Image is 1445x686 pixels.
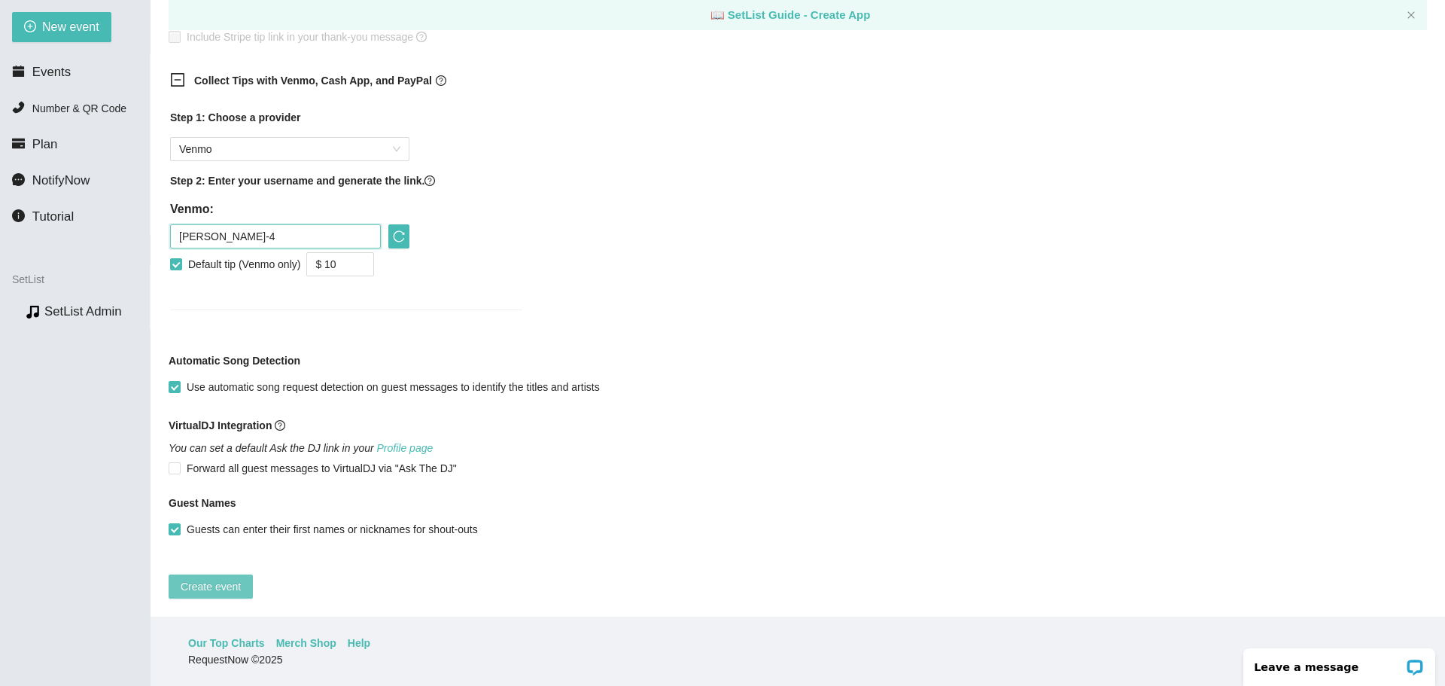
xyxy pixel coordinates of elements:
button: close [1407,11,1416,20]
span: minus-square [170,72,185,87]
span: reload [389,230,409,242]
span: Use automatic song request detection on guest messages to identify the titles and artists [181,379,606,395]
b: Step 2: Enter your username and generate the link. [170,175,424,187]
a: Merch Shop [276,635,336,651]
b: Step 1: Choose a provider [170,111,300,123]
span: Number & QR Code [32,102,126,114]
span: credit-card [12,137,25,150]
button: plus-circleNew event [12,12,111,42]
span: Plan [32,137,58,151]
b: Collect Tips with Venmo, Cash App, and PayPal [194,75,432,87]
span: Events [32,65,71,79]
span: Venmo [179,138,400,160]
iframe: LiveChat chat widget [1234,639,1445,686]
a: Profile page [377,442,433,454]
button: Create event [169,575,253,599]
span: question-circle [275,420,285,431]
a: laptop SetList Guide - Create App [710,8,871,21]
span: message [12,173,25,186]
span: phone [12,101,25,114]
span: New event [42,17,99,36]
a: SetList Admin [44,304,122,319]
span: plus-circle [24,20,36,35]
input: Venmo username (without the @) [170,224,381,248]
button: reload [388,224,409,248]
h5: Venmo: [170,200,409,218]
b: Guest Names [169,497,236,509]
a: Our Top Charts [188,635,265,651]
a: Help [348,635,370,651]
span: calendar [12,65,25,78]
span: laptop [710,8,725,21]
span: Tutorial [32,209,74,224]
b: VirtualDJ Integration [169,419,272,431]
i: You can set a default Ask the DJ link in your [169,442,433,454]
b: Automatic Song Detection [169,352,300,369]
span: question-circle [436,75,446,86]
span: Create event [181,578,241,595]
span: question-circle [416,32,427,42]
div: RequestNow © 2025 [188,651,1404,668]
span: NotifyNow [32,173,90,188]
span: Default tip (Venmo only) [182,256,306,273]
span: Forward all guest messages to VirtualDJ via "Ask The DJ" [181,460,463,477]
div: Collect Tips with Venmo, Cash App, and PayPalquestion-circle [158,63,534,100]
span: info-circle [12,209,25,222]
span: Include Stripe tip link in your thank-you message [181,29,433,45]
span: Guests can enter their first names or nicknames for shout-outs [181,521,484,538]
span: question-circle [424,175,435,186]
